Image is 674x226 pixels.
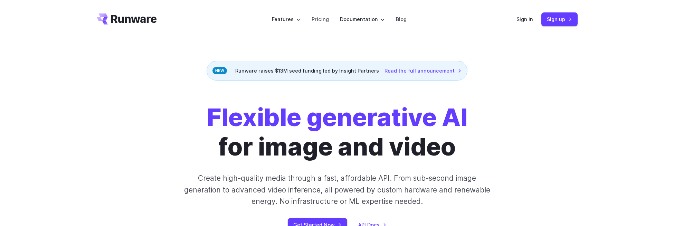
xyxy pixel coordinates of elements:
[516,15,533,23] a: Sign in
[207,61,467,81] div: Runware raises $13M seed funding led by Insight Partners
[541,12,578,26] a: Sign up
[183,172,491,207] p: Create high-quality media through a fast, affordable API. From sub-second image generation to adv...
[207,102,467,132] strong: Flexible generative AI
[207,103,467,161] h1: for image and video
[312,15,329,23] a: Pricing
[385,67,462,75] a: Read the full announcement
[97,13,157,25] a: Go to /
[340,15,385,23] label: Documentation
[272,15,301,23] label: Features
[396,15,407,23] a: Blog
